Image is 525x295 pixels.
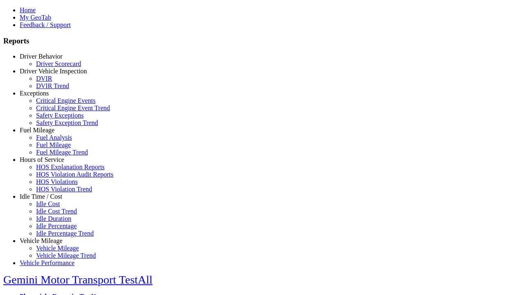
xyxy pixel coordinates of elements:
[20,259,75,266] a: Vehicle Performance
[36,163,105,170] a: HOS Explanation Reports
[36,245,79,252] a: Vehicle Mileage
[36,82,69,89] a: DVIR Trend
[20,156,64,163] a: Hours of Service
[36,75,52,82] a: DVIR
[20,53,62,60] a: Driver Behavior
[36,171,114,178] a: HOS Violation Audit Reports
[20,90,49,97] a: Exceptions
[20,21,71,28] a: Feedback / Support
[36,222,77,229] a: Idle Percentage
[20,237,62,244] a: Vehicle Mileage
[36,215,71,222] a: Idle Duration
[36,119,98,126] a: Safety Exception Trend
[3,273,153,286] a: Gemini Motor Transport TestAll
[36,208,77,215] a: Idle Cost Trend
[36,230,94,237] a: Idle Percentage Trend
[3,36,522,45] h3: Reports
[20,127,55,134] a: Fuel Mileage
[36,104,110,111] a: Critical Engine Event Trend
[36,200,60,207] a: Idle Cost
[36,252,96,259] a: Vehicle Mileage Trend
[36,60,81,67] a: Driver Scorecard
[20,14,51,21] a: My GeoTab
[20,7,36,14] a: Home
[36,141,71,148] a: Fuel Mileage
[36,134,72,141] a: Fuel Analysis
[36,149,88,156] a: Fuel Mileage Trend
[36,178,78,185] a: HOS Violations
[36,97,96,104] a: Critical Engine Events
[36,112,84,119] a: Safety Exceptions
[20,193,62,200] a: Idle Time / Cost
[36,186,92,193] a: HOS Violation Trend
[20,68,87,75] a: Driver Vehicle Inspection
